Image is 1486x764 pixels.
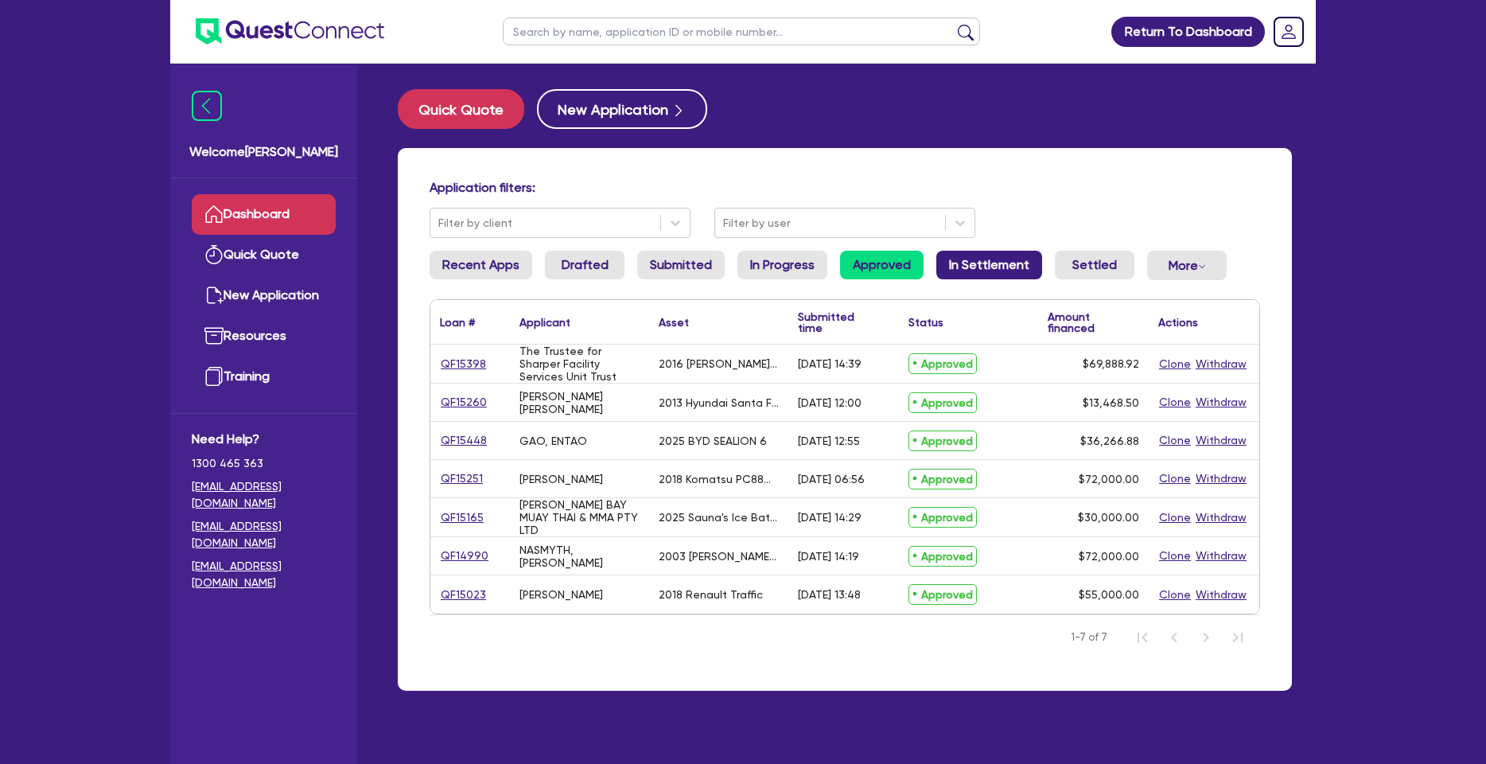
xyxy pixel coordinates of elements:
[908,546,977,567] span: Approved
[1190,622,1222,653] button: Next Page
[1126,622,1158,653] button: First Page
[192,478,336,512] a: [EMAIL_ADDRESS][DOMAIN_NAME]
[908,584,977,605] span: Approved
[1111,17,1265,47] a: Return To Dashboard
[659,317,689,328] div: Asset
[798,588,861,601] div: [DATE] 13:48
[659,588,763,601] div: 2018 Renault Traffic
[659,396,779,409] div: 2013 Hyundai Santa Fe Elite
[440,547,489,565] a: QF14990
[189,142,338,162] span: Welcome [PERSON_NAME]
[1195,547,1247,565] button: Withdraw
[1158,586,1192,604] button: Clone
[659,435,767,447] div: 2025 BYD SEALION 6
[192,558,336,591] a: [EMAIL_ADDRESS][DOMAIN_NAME]
[798,396,862,409] div: [DATE] 12:00
[440,586,487,604] a: QF15023
[798,550,859,563] div: [DATE] 14:19
[192,91,222,121] img: icon-menu-close
[430,251,532,279] a: Recent Apps
[1195,470,1247,488] button: Withdraw
[1158,317,1198,328] div: Actions
[440,431,488,450] a: QF15448
[798,357,862,370] div: [DATE] 14:39
[519,345,640,383] div: The Trustee for Sharper Facility Services Unit Trust
[192,275,336,316] a: New Application
[737,251,827,279] a: In Progress
[398,89,524,129] button: Quick Quote
[637,251,725,279] a: Submitted
[798,311,875,333] div: Submitted time
[1080,435,1139,447] span: $36,266.88
[659,357,779,370] div: 2016 [PERSON_NAME] 911
[503,18,980,45] input: Search by name, application ID or mobile number...
[519,544,640,569] div: NASMYTH, [PERSON_NAME]
[440,317,475,328] div: Loan #
[1158,470,1192,488] button: Clone
[840,251,924,279] a: Approved
[192,316,336,357] a: Resources
[659,511,779,524] div: 2025 Sauna's Ice Baths TBA Sauna's Ice Baths
[519,498,640,536] div: [PERSON_NAME] BAY MUAY THAI & MMA PTY LTD
[430,180,1260,195] h4: Application filters:
[192,357,336,397] a: Training
[440,355,487,373] a: QF15398
[204,286,224,305] img: new-application
[1158,393,1192,411] button: Clone
[204,326,224,345] img: resources
[519,588,603,601] div: [PERSON_NAME]
[1147,251,1227,280] button: Dropdown toggle
[1158,431,1192,450] button: Clone
[204,367,224,386] img: training
[798,435,860,447] div: [DATE] 12:55
[440,393,488,411] a: QF15260
[519,390,640,415] div: [PERSON_NAME] [PERSON_NAME]
[1078,511,1139,524] span: $30,000.00
[192,518,336,552] a: [EMAIL_ADDRESS][DOMAIN_NAME]
[1083,396,1139,409] span: $13,468.50
[192,235,336,275] a: Quick Quote
[908,507,977,528] span: Approved
[1158,547,1192,565] button: Clone
[1195,431,1247,450] button: Withdraw
[192,194,336,235] a: Dashboard
[1083,357,1139,370] span: $69,888.92
[398,89,537,129] a: Quick Quote
[1158,622,1190,653] button: Previous Page
[519,317,570,328] div: Applicant
[192,455,336,472] span: 1300 465 363
[519,435,587,447] div: GAO, ENTAO
[1158,509,1192,527] button: Clone
[204,245,224,264] img: quick-quote
[798,511,862,524] div: [DATE] 14:29
[1048,311,1139,333] div: Amount financed
[545,251,624,279] a: Drafted
[519,473,603,485] div: [PERSON_NAME]
[537,89,707,129] button: New Application
[908,431,977,451] span: Approved
[908,392,977,413] span: Approved
[1071,630,1107,645] span: 1-7 of 7
[1222,622,1254,653] button: Last Page
[659,550,779,563] div: 2003 [PERSON_NAME] Value Liner Prime Mover Day Cab
[1195,355,1247,373] button: Withdraw
[1079,588,1139,601] span: $55,000.00
[440,470,484,488] a: QF15251
[1079,550,1139,563] span: $72,000.00
[1079,473,1139,485] span: $72,000.00
[659,473,779,485] div: 2018 Komatsu PC88MR
[908,353,977,374] span: Approved
[1195,393,1247,411] button: Withdraw
[1195,586,1247,604] button: Withdraw
[936,251,1042,279] a: In Settlement
[1055,251,1134,279] a: Settled
[798,473,865,485] div: [DATE] 06:56
[196,18,384,45] img: quest-connect-logo-blue
[908,317,943,328] div: Status
[1195,509,1247,527] button: Withdraw
[440,509,484,527] a: QF15165
[908,469,977,489] span: Approved
[192,430,336,449] span: Need Help?
[1268,11,1309,53] a: Dropdown toggle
